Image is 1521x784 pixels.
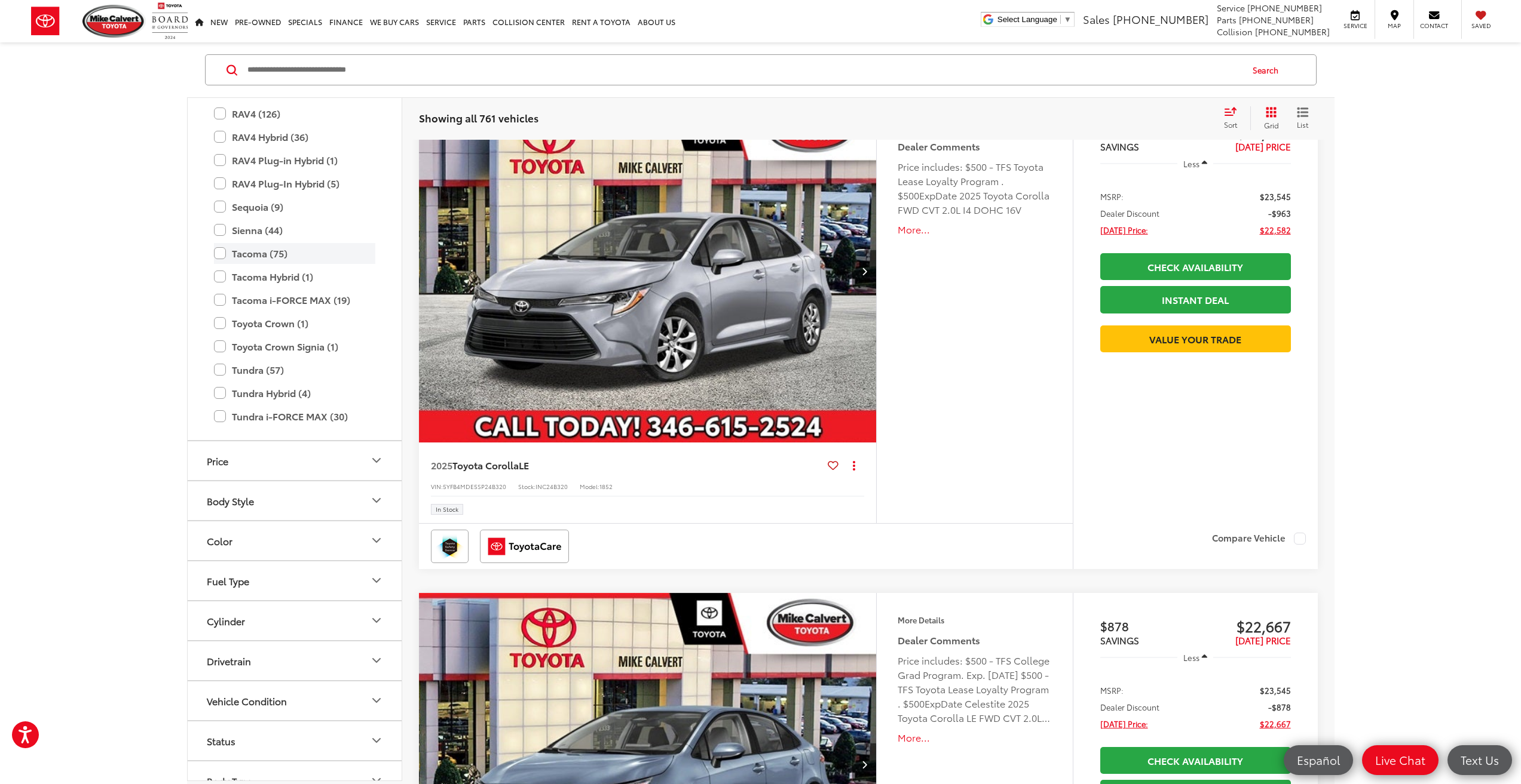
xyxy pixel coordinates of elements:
[1113,11,1208,27] span: [PHONE_NUMBER]
[1291,752,1346,767] span: Español
[898,159,1051,217] div: Price includes: $500 - TFS Toyota Lease Loyalty Program . $500ExpDate 2025 Toyota Corolla FWD CVT...
[518,482,535,491] span: Stock:
[1177,153,1213,174] button: Less
[1064,15,1072,24] span: ▼
[1100,140,1139,153] span: SAVINGS
[1260,224,1291,236] span: $22,582
[1247,2,1322,14] span: [PHONE_NUMBER]
[433,532,466,561] img: Toyota Safety Sense Mike Calvert Toyota Houston TX
[519,458,529,472] span: LE
[246,56,1241,84] form: Search by Make, Model, or Keyword
[1083,11,1110,27] span: Sales
[369,653,384,668] div: Drivetrain
[188,641,403,680] button: DrivetrainDrivetrain
[1288,106,1318,130] button: List View
[599,482,613,491] span: 1852
[1297,119,1309,130] span: List
[1100,190,1124,202] span: MSRP:
[1342,21,1369,30] span: Service
[1100,207,1159,219] span: Dealer Discount
[418,99,878,444] img: 2025 Toyota Corolla LE
[214,243,375,264] label: Tacoma (75)
[82,5,146,38] img: Mike Calvert Toyota
[214,173,375,194] label: RAV4 Plug-In Hybrid (5)
[1195,617,1291,635] span: $22,667
[898,223,1051,236] button: More...
[1255,26,1330,38] span: [PHONE_NUMBER]
[1100,684,1124,696] span: MSRP:
[188,481,403,520] button: Body StyleBody Style
[853,460,855,470] span: dropdown dots
[214,313,375,334] label: Toyota Crown (1)
[369,693,384,708] div: Vehicle Condition
[1264,120,1279,130] span: Grid
[1217,2,1245,14] span: Service
[1100,617,1196,635] span: $878
[1217,26,1253,38] span: Collision
[207,615,245,626] div: Cylinder
[369,733,384,748] div: Status
[1100,634,1139,647] span: SAVINGS
[1260,684,1291,696] span: $23,545
[188,441,403,480] button: PricePrice
[214,290,375,310] label: Tacoma i-FORCE MAX (19)
[1100,701,1159,713] span: Dealer Discount
[207,655,251,666] div: Drivetrain
[214,383,375,404] label: Tundra Hybrid (4)
[1369,752,1431,767] span: Live Chat
[1381,21,1407,30] span: Map
[214,266,375,287] label: Tacoma Hybrid (1)
[997,15,1057,24] span: Select Language
[898,616,1051,624] h4: More Details
[1260,718,1291,730] span: $22,667
[1455,752,1505,767] span: Text Us
[207,695,287,706] div: Vehicle Condition
[898,139,1051,153] h5: Dealer Comments
[852,250,876,292] button: Next image
[188,601,403,640] button: CylinderCylinder
[1235,140,1291,153] span: [DATE] PRICE
[207,735,235,746] div: Status
[898,633,1051,647] h5: Dealer Comments
[1183,158,1199,169] span: Less
[535,482,568,491] span: INC24B320
[369,613,384,628] div: Cylinder
[436,506,458,512] span: In Stock
[214,406,375,427] label: Tundra i-FORCE MAX (30)
[214,103,375,124] label: RAV4 (126)
[1447,745,1512,775] a: Text Us
[207,575,249,586] div: Fuel Type
[1100,718,1148,730] span: [DATE] Price:
[443,482,506,491] span: 5YFB4MDE5SP24B320
[1100,224,1148,236] span: [DATE] Price:
[418,99,878,442] a: 2025 Toyota Corolla LE2025 Toyota Corolla LE2025 Toyota Corolla LE2025 Toyota Corolla LE
[214,336,375,357] label: Toyota Crown Signia (1)
[1224,119,1237,130] span: Sort
[1284,745,1353,775] a: Español
[1177,647,1213,668] button: Less
[1218,106,1250,130] button: Select sort value
[214,127,375,147] label: RAV4 Hybrid (36)
[1362,745,1439,775] a: Live Chat
[1260,190,1291,202] span: $23,545
[418,99,878,442] div: 2025 Toyota Corolla LE 0
[1420,21,1448,30] span: Contact
[452,458,519,472] span: Toyota Corolla
[431,458,452,472] span: 2025
[1100,747,1291,774] a: Check Availability
[843,454,864,475] button: Actions
[1183,652,1199,663] span: Less
[1235,634,1291,647] span: [DATE] PRICE
[419,110,538,125] span: Showing all 761 vehicles
[207,455,228,466] div: Price
[431,482,443,491] span: VIN:
[214,359,375,380] label: Tundra (57)
[369,453,384,468] div: Price
[580,482,599,491] span: Model:
[214,196,375,217] label: Sequoia (9)
[1468,21,1494,30] span: Saved
[207,535,232,546] div: Color
[1268,207,1291,219] span: -$963
[214,220,375,241] label: Sienna (44)
[898,653,1051,725] div: Price includes: $500 - TFS College Grad Program. Exp. [DATE] $500 - TFS Toyota Lease Loyalty Prog...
